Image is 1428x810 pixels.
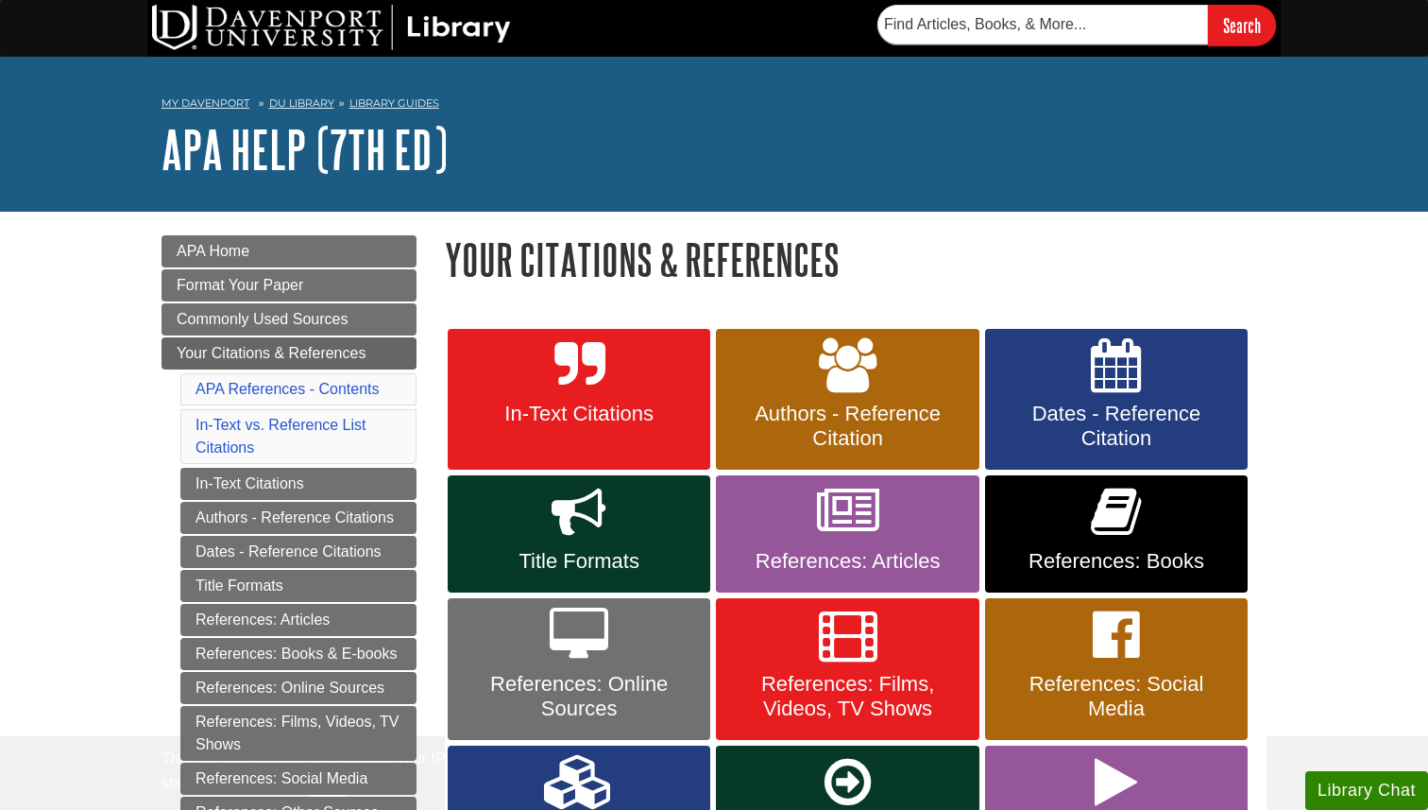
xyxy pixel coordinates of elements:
span: Commonly Used Sources [177,311,348,327]
a: Commonly Used Sources [161,303,416,336]
span: References: Articles [730,549,964,574]
span: Format Your Paper [177,277,303,293]
a: APA Home [161,235,416,267]
a: APA Help (7th Ed) [161,120,448,179]
span: Your Citations & References [177,345,365,361]
a: Dates - Reference Citation [985,329,1248,471]
a: In-Text Citations [448,329,710,471]
a: Title Formats [180,570,416,602]
span: References: Online Sources [462,672,696,721]
a: In-Text vs. Reference List Citations [195,417,366,456]
input: Search [1208,5,1276,45]
span: APA Home [177,243,249,259]
a: References: Films, Videos, TV Shows [716,598,978,740]
a: References: Articles [180,604,416,636]
a: References: Social Media [180,763,416,795]
a: References: Online Sources [448,598,710,740]
a: APA References - Contents [195,381,379,397]
a: Dates - Reference Citations [180,536,416,568]
a: Library Guides [349,96,439,110]
h1: Your Citations & References [445,235,1266,284]
a: Authors - Reference Citation [716,329,978,471]
a: References: Films, Videos, TV Shows [180,706,416,761]
input: Find Articles, Books, & More... [877,5,1208,44]
a: References: Social Media [985,598,1248,740]
a: References: Online Sources [180,672,416,704]
span: Title Formats [462,549,696,574]
a: Title Formats [448,475,710,593]
span: References: Books [999,549,1233,574]
a: Format Your Paper [161,269,416,302]
a: My Davenport [161,95,249,112]
form: Searches DU Library's articles, books, and more [877,5,1276,45]
a: In-Text Citations [180,468,416,500]
span: Dates - Reference Citation [999,402,1233,451]
nav: breadcrumb [161,91,1266,121]
span: Authors - Reference Citation [730,402,964,451]
span: References: Social Media [999,672,1233,721]
a: References: Books [985,475,1248,593]
img: DU Library [152,5,511,50]
a: Your Citations & References [161,337,416,370]
span: References: Films, Videos, TV Shows [730,672,964,721]
a: DU Library [269,96,334,110]
a: References: Books & E-books [180,638,416,670]
span: In-Text Citations [462,402,696,426]
a: References: Articles [716,475,978,593]
a: Authors - Reference Citations [180,502,416,534]
button: Library Chat [1305,771,1428,810]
